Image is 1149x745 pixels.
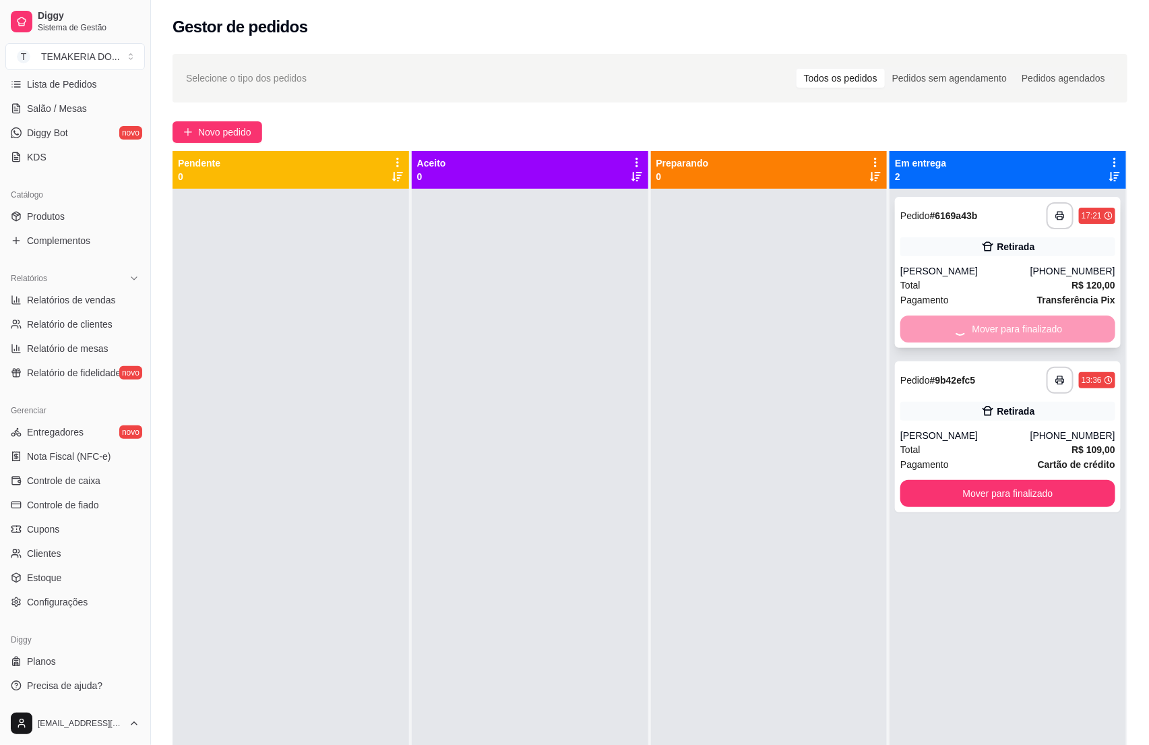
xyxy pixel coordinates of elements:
[41,50,120,63] div: TEMAKERIA DO ...
[900,480,1115,507] button: Mover para finalizado
[900,429,1030,442] div: [PERSON_NAME]
[1037,295,1115,305] strong: Transferência Pix
[1030,264,1115,278] div: [PHONE_NUMBER]
[5,338,145,359] a: Relatório de mesas
[5,446,145,467] a: Nota Fiscal (NFC-e)
[417,156,446,170] p: Aceito
[186,71,307,86] span: Selecione o tipo dos pedidos
[1082,375,1102,386] div: 13:36
[5,567,145,589] a: Estoque
[173,16,308,38] h2: Gestor de pedidos
[27,425,84,439] span: Entregadores
[5,314,145,335] a: Relatório de clientes
[1030,429,1115,442] div: [PHONE_NUMBER]
[900,457,949,472] span: Pagamento
[5,591,145,613] a: Configurações
[27,126,68,140] span: Diggy Bot
[27,655,56,668] span: Planos
[885,69,1014,88] div: Pedidos sem agendamento
[5,206,145,227] a: Produtos
[178,156,220,170] p: Pendente
[11,273,47,284] span: Relatórios
[38,718,123,729] span: [EMAIL_ADDRESS][DOMAIN_NAME]
[5,400,145,421] div: Gerenciar
[27,210,65,223] span: Produtos
[5,707,145,740] button: [EMAIL_ADDRESS][DOMAIN_NAME]
[27,293,116,307] span: Relatórios de vendas
[27,498,99,512] span: Controle de fiado
[27,78,97,91] span: Lista de Pedidos
[900,442,921,457] span: Total
[173,121,262,143] button: Novo pedido
[5,122,145,144] a: Diggy Botnovo
[900,264,1030,278] div: [PERSON_NAME]
[5,421,145,443] a: Entregadoresnovo
[5,230,145,251] a: Complementos
[27,150,46,164] span: KDS
[5,518,145,540] a: Cupons
[1072,280,1115,291] strong: R$ 120,00
[27,547,61,560] span: Clientes
[27,523,59,536] span: Cupons
[5,362,145,384] a: Relatório de fidelidadenovo
[930,375,976,386] strong: # 9b42efc5
[5,651,145,672] a: Planos
[900,293,949,307] span: Pagamento
[27,679,102,692] span: Precisa de ajuda?
[1072,444,1115,455] strong: R$ 109,00
[27,366,121,380] span: Relatório de fidelidade
[900,375,930,386] span: Pedido
[417,170,446,183] p: 0
[27,342,108,355] span: Relatório de mesas
[5,289,145,311] a: Relatórios de vendas
[27,234,90,247] span: Complementos
[38,22,139,33] span: Sistema de Gestão
[797,69,885,88] div: Todos os pedidos
[656,170,709,183] p: 0
[27,102,87,115] span: Salão / Mesas
[900,278,921,293] span: Total
[5,146,145,168] a: KDS
[5,543,145,564] a: Clientes
[198,125,251,140] span: Novo pedido
[1038,459,1115,470] strong: Cartão de crédito
[900,210,930,221] span: Pedido
[656,156,709,170] p: Preparando
[38,10,139,22] span: Diggy
[5,184,145,206] div: Catálogo
[1014,69,1113,88] div: Pedidos agendados
[27,474,100,487] span: Controle de caixa
[183,127,193,137] span: plus
[895,170,946,183] p: 2
[178,170,220,183] p: 0
[1082,210,1102,221] div: 17:21
[5,98,145,119] a: Salão / Mesas
[27,450,111,463] span: Nota Fiscal (NFC-e)
[997,240,1035,254] div: Retirada
[5,675,145,696] a: Precisa de ajuda?
[17,50,30,63] span: T
[997,405,1035,418] div: Retirada
[5,5,145,38] a: DiggySistema de Gestão
[5,73,145,95] a: Lista de Pedidos
[895,156,946,170] p: Em entrega
[5,494,145,516] a: Controle de fiado
[930,210,978,221] strong: # 6169a43b
[27,571,61,585] span: Estoque
[27,595,88,609] span: Configurações
[5,629,145,651] div: Diggy
[5,43,145,70] button: Select a team
[5,470,145,491] a: Controle de caixa
[27,318,113,331] span: Relatório de clientes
